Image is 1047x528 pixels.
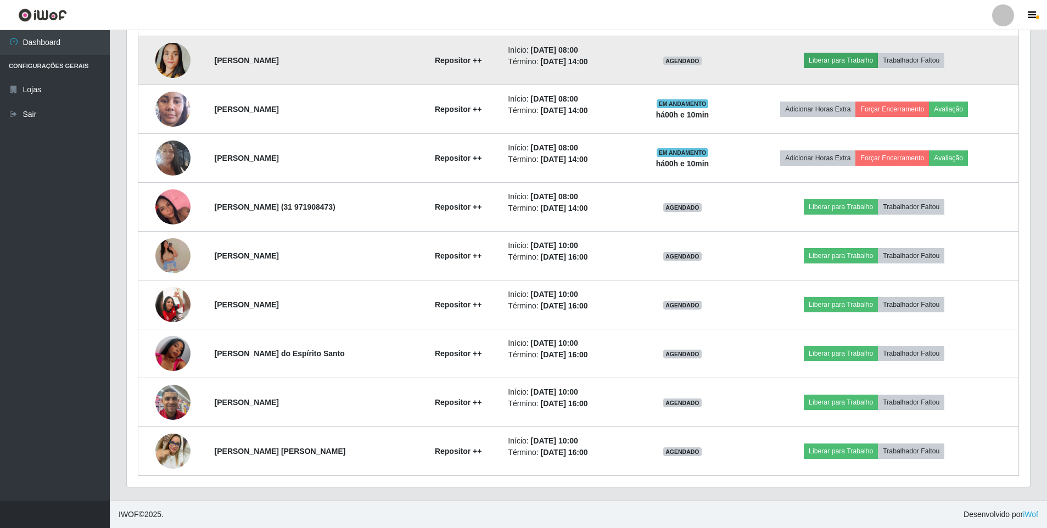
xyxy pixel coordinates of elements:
span: AGENDADO [663,252,702,261]
button: Trabalhador Faltou [878,297,944,312]
strong: [PERSON_NAME] do Espírito Santo [215,349,345,358]
strong: Repositor ++ [435,447,482,456]
span: AGENDADO [663,350,702,358]
strong: há 00 h e 10 min [656,159,709,168]
li: Término: [508,300,628,312]
time: [DATE] 10:00 [531,290,578,299]
span: AGENDADO [663,447,702,456]
button: Liberar para Trabalho [804,346,878,361]
strong: [PERSON_NAME] [215,154,279,162]
button: Liberar para Trabalho [804,395,878,410]
button: Forçar Encerramento [855,150,929,166]
button: Trabalhador Faltou [878,53,944,68]
button: Trabalhador Faltou [878,395,944,410]
strong: Repositor ++ [435,203,482,211]
span: © 2025 . [119,509,164,520]
li: Início: [508,93,628,105]
li: Término: [508,105,628,116]
li: Término: [508,56,628,68]
span: AGENDADO [663,398,702,407]
button: Liberar para Trabalho [804,248,878,263]
li: Início: [508,435,628,447]
li: Início: [508,44,628,56]
button: Liberar para Trabalho [804,297,878,312]
li: Término: [508,203,628,214]
time: [DATE] 10:00 [531,241,578,250]
time: [DATE] 16:00 [540,252,587,261]
li: Início: [508,289,628,300]
span: AGENDADO [663,203,702,212]
time: [DATE] 16:00 [540,399,587,408]
span: EM ANDAMENTO [657,99,709,108]
time: [DATE] 16:00 [540,448,587,457]
img: 1750177292954.jpeg [155,70,191,148]
button: Avaliação [929,102,968,117]
strong: [PERSON_NAME] (31 971908473) [215,203,335,211]
strong: [PERSON_NAME] [215,56,279,65]
time: [DATE] 16:00 [540,301,587,310]
li: Início: [508,240,628,251]
img: CoreUI Logo [18,8,67,22]
a: iWof [1023,510,1038,519]
img: 1752676731308.jpeg [155,379,191,425]
img: 1748562791419.jpeg [155,29,191,92]
strong: Repositor ++ [435,105,482,114]
button: Trabalhador Faltou [878,443,944,459]
span: Desenvolvido por [964,509,1038,520]
img: 1750875229088.jpeg [155,176,191,238]
li: Término: [508,154,628,165]
strong: Repositor ++ [435,300,482,309]
button: Liberar para Trabalho [804,53,878,68]
button: Forçar Encerramento [855,102,929,117]
time: [DATE] 10:00 [531,436,578,445]
strong: Repositor ++ [435,251,482,260]
img: 1750620222333.jpeg [155,322,191,385]
strong: [PERSON_NAME] [215,300,279,309]
li: Início: [508,142,628,154]
li: Início: [508,386,628,398]
button: Trabalhador Faltou [878,199,944,215]
button: Trabalhador Faltou [878,248,944,263]
button: Trabalhador Faltou [878,346,944,361]
li: Início: [508,338,628,349]
time: [DATE] 08:00 [531,46,578,54]
time: [DATE] 16:00 [540,350,587,359]
strong: [PERSON_NAME] [215,105,279,114]
li: Término: [508,398,628,409]
time: [DATE] 14:00 [540,106,587,115]
time: [DATE] 08:00 [531,192,578,201]
button: Avaliação [929,150,968,166]
time: [DATE] 14:00 [540,155,587,164]
time: [DATE] 10:00 [531,387,578,396]
time: [DATE] 14:00 [540,204,587,212]
strong: Repositor ++ [435,398,482,407]
button: Liberar para Trabalho [804,443,878,459]
button: Liberar para Trabalho [804,199,878,215]
span: AGENDADO [663,57,702,65]
strong: há 00 h e 10 min [656,110,709,119]
span: IWOF [119,510,139,519]
strong: Repositor ++ [435,154,482,162]
li: Término: [508,251,628,263]
img: 1749467102101.jpeg [155,287,191,322]
button: Adicionar Horas Extra [780,150,855,166]
img: 1745850346795.jpeg [155,216,191,296]
li: Término: [508,447,628,458]
span: AGENDADO [663,301,702,310]
strong: [PERSON_NAME] [PERSON_NAME] [215,447,346,456]
li: Início: [508,191,628,203]
img: 1755998859963.jpeg [155,434,191,469]
strong: Repositor ++ [435,349,482,358]
time: [DATE] 08:00 [531,94,578,103]
strong: Repositor ++ [435,56,482,65]
time: [DATE] 14:00 [540,57,587,66]
img: 1750278821338.jpeg [155,127,191,189]
strong: [PERSON_NAME] [215,398,279,407]
button: Adicionar Horas Extra [780,102,855,117]
strong: [PERSON_NAME] [215,251,279,260]
time: [DATE] 10:00 [531,339,578,347]
span: EM ANDAMENTO [657,148,709,157]
li: Término: [508,349,628,361]
time: [DATE] 08:00 [531,143,578,152]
